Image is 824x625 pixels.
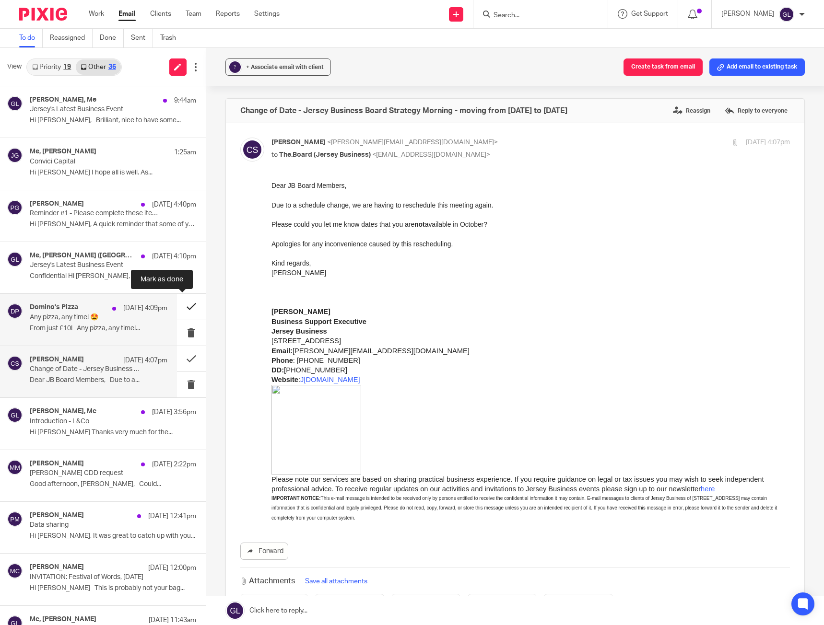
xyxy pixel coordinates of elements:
label: Reassign [671,104,713,118]
span: to [271,151,278,158]
button: ATT00001.jpg [240,594,308,615]
p: [PERSON_NAME] [721,9,774,19]
button: Create task from email [624,58,703,76]
p: Reminder #1 - Please complete these items - Guided Plus Implementation - EMEA - Layzell & Co [30,209,163,218]
img: svg%3E [7,96,23,111]
p: Convici Capital [30,158,163,166]
p: Change of Date - Jersey Business Board Strategy Morning - moving from [DATE] to [DATE] [30,365,140,373]
a: To do [19,29,43,47]
a: J [29,195,32,203]
b: not [143,40,153,47]
p: Jersey's Latest Business Event [30,261,163,269]
a: Work [89,9,104,19]
p: Hi [PERSON_NAME], A quick reminder that some of your... [30,220,196,229]
a: Team [186,9,201,19]
button: ATT00005.png [544,594,613,615]
a: Reports [216,9,240,19]
h4: Me, [PERSON_NAME] [30,615,96,624]
a: Email [118,9,136,19]
p: 9:44am [174,96,196,105]
span: <[EMAIL_ADDRESS][DOMAIN_NAME]> [372,151,490,158]
img: Pixie [19,8,67,21]
img: svg%3E [240,138,264,162]
img: svg%3E [7,511,23,527]
p: 1:25am [174,148,196,157]
p: [DATE] 4:10pm [152,252,196,261]
p: Introduction - L&Co [30,417,163,426]
button: ? + Associate email with client [225,58,331,76]
p: [DATE] 12:41pm [148,511,196,521]
p: Good afternoon, [PERSON_NAME], Could... [30,480,196,488]
a: Done [100,29,124,47]
p: [DATE] 4:07pm [123,356,167,365]
p: Any pizza, any time! 🤩 [30,313,140,322]
p: Hi [PERSON_NAME] Thanks very much for the... [30,428,196,437]
h4: Me, [PERSON_NAME] ([GEOGRAPHIC_DATA]) [30,252,136,260]
button: Add email to existing task [709,58,805,76]
img: svg%3E [7,200,23,215]
img: svg%3E [7,356,23,371]
h4: Domino's Pizza [30,303,78,312]
h4: [PERSON_NAME] [30,563,84,571]
span: [PERSON_NAME] [271,139,326,146]
div: 19 [63,64,71,70]
a: Sent [131,29,153,47]
h4: [PERSON_NAME] [30,460,84,468]
p: Hi [PERSON_NAME] This is probably not your bag... [30,584,196,592]
p: Confidential Hi [PERSON_NAME], I haven’t... [30,272,196,280]
p: [DATE] 4:07pm [746,138,790,148]
p: INVITATION: Festival of Words, [DATE] [30,573,163,581]
a: here [429,304,443,312]
p: Data sharing [30,521,163,529]
a: Reassigned [50,29,93,47]
p: Jersey's Latest Business Event [30,105,163,114]
a: Clients [150,9,171,19]
p: [DATE] 11:43am [149,615,196,625]
div: 36 [108,64,116,70]
div: ? [229,61,241,73]
label: Reply to everyone [722,104,790,118]
a: Other36 [76,59,120,75]
p: [DATE] 4:09pm [123,303,167,313]
h4: [PERSON_NAME] [30,511,84,520]
h3: Attachments [240,576,295,587]
img: svg%3E [7,252,23,267]
p: [DATE] 4:40pm [152,200,196,209]
p: Hi [PERSON_NAME], Brilliant, nice to have some... [30,116,196,125]
p: Dear JB Board Members, Due to a... [30,376,167,384]
p: [PERSON_NAME] CDD request [30,469,163,477]
a: [DOMAIN_NAME] [32,195,88,203]
span: View [7,62,22,72]
h4: [PERSON_NAME] [30,200,84,208]
p: Hi [PERSON_NAME], It was great to catch up with you... [30,532,196,540]
button: ATT00004.png [468,594,537,615]
button: ATT00002.png [315,594,384,615]
img: svg%3E [7,407,23,423]
span: + Associate email with client [246,64,324,70]
h4: Change of Date - Jersey Business Board Strategy Morning - moving from [DATE] to [DATE] [240,106,567,116]
span: <[PERSON_NAME][EMAIL_ADDRESS][DOMAIN_NAME]> [327,139,498,146]
button: Save all attachments [302,576,370,587]
p: [DATE] 3:56pm [152,407,196,417]
h4: [PERSON_NAME] [30,356,84,364]
a: Forward [240,543,288,560]
p: Hi [PERSON_NAME] I hope all is well. As... [30,169,196,177]
button: ATT00003.png [391,594,460,615]
span: Get Support [631,11,668,17]
a: Trash [160,29,183,47]
a: Priority19 [27,59,76,75]
img: svg%3E [7,460,23,475]
img: svg%3E [7,303,23,319]
h4: Me, [PERSON_NAME] [30,148,96,156]
input: Search [493,12,579,20]
p: [DATE] 12:00pm [148,563,196,573]
a: Settings [254,9,280,19]
img: svg%3E [7,148,23,163]
h4: [PERSON_NAME], Me [30,96,96,104]
p: From just £10! Any pizza, any time!... [30,324,167,333]
span: The.Board (Jersey Business) [279,151,371,158]
img: svg%3E [7,563,23,579]
p: [DATE] 2:22pm [152,460,196,469]
h4: [PERSON_NAME], Me [30,407,96,416]
img: svg%3E [779,7,794,22]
